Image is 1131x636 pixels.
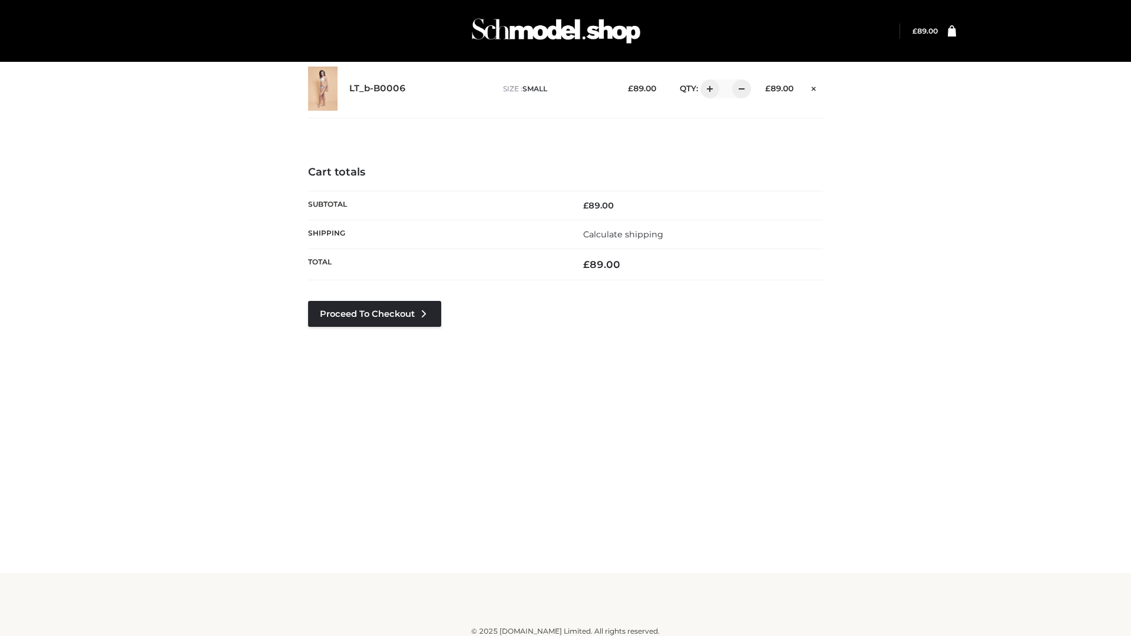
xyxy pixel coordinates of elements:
th: Subtotal [308,191,565,220]
bdi: 89.00 [912,26,938,35]
a: £89.00 [912,26,938,35]
a: LT_b-B0006 [349,83,406,94]
p: size : [503,84,610,94]
bdi: 89.00 [583,200,614,211]
span: £ [583,259,590,270]
a: Proceed to Checkout [308,301,441,327]
bdi: 89.00 [765,84,793,93]
span: £ [628,84,633,93]
span: £ [912,26,917,35]
div: QTY: [668,79,747,98]
th: Shipping [308,220,565,249]
a: Remove this item [805,79,823,95]
img: Schmodel Admin 964 [468,8,644,54]
span: £ [765,84,770,93]
span: £ [583,200,588,211]
bdi: 89.00 [628,84,656,93]
th: Total [308,249,565,280]
a: Calculate shipping [583,229,663,240]
bdi: 89.00 [583,259,620,270]
h4: Cart totals [308,166,823,179]
span: SMALL [522,84,547,93]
